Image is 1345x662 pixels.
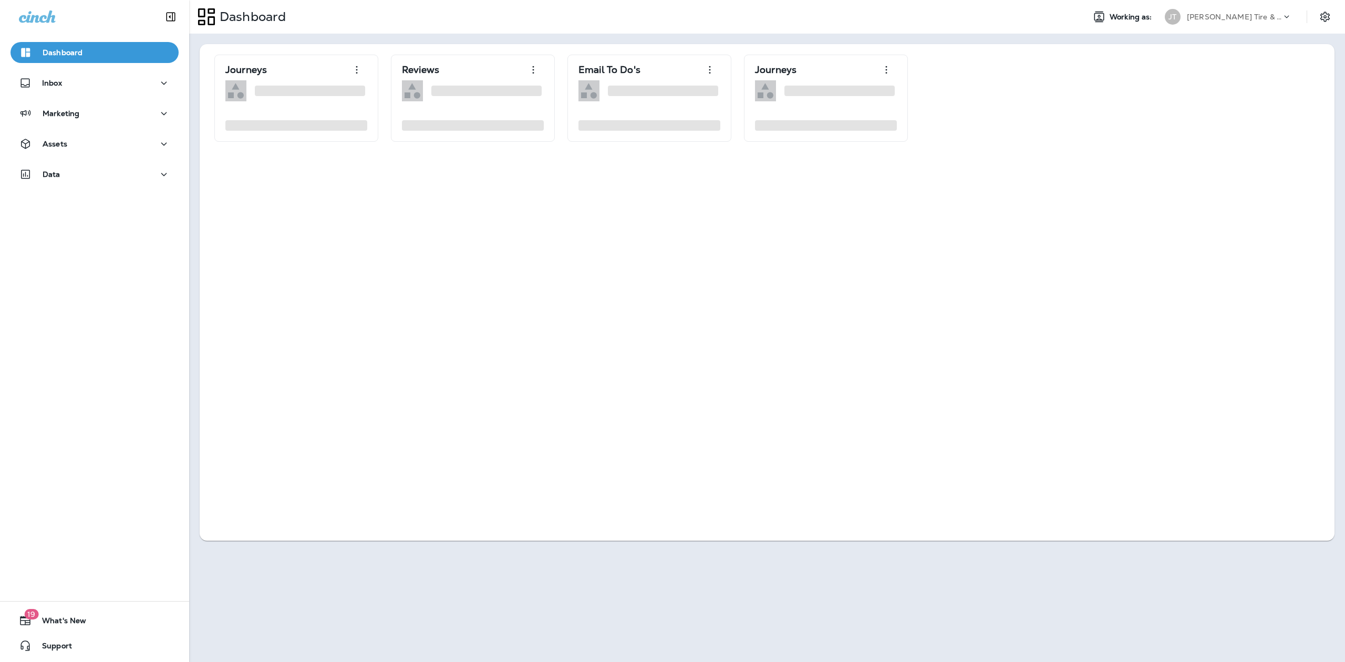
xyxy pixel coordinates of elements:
[42,79,62,87] p: Inbox
[11,610,179,631] button: 19What's New
[43,109,79,118] p: Marketing
[755,65,796,75] p: Journeys
[1316,7,1334,26] button: Settings
[11,42,179,63] button: Dashboard
[225,65,267,75] p: Journeys
[215,9,286,25] p: Dashboard
[43,48,82,57] p: Dashboard
[11,72,179,93] button: Inbox
[24,609,38,619] span: 19
[156,6,185,27] button: Collapse Sidebar
[1187,13,1281,21] p: [PERSON_NAME] Tire & Auto
[32,642,72,654] span: Support
[402,65,439,75] p: Reviews
[43,170,60,178] p: Data
[11,103,179,124] button: Marketing
[11,635,179,656] button: Support
[32,616,86,629] span: What's New
[11,164,179,185] button: Data
[578,65,640,75] p: Email To Do's
[1165,9,1181,25] div: JT
[11,133,179,154] button: Assets
[43,140,67,148] p: Assets
[1110,13,1154,22] span: Working as:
